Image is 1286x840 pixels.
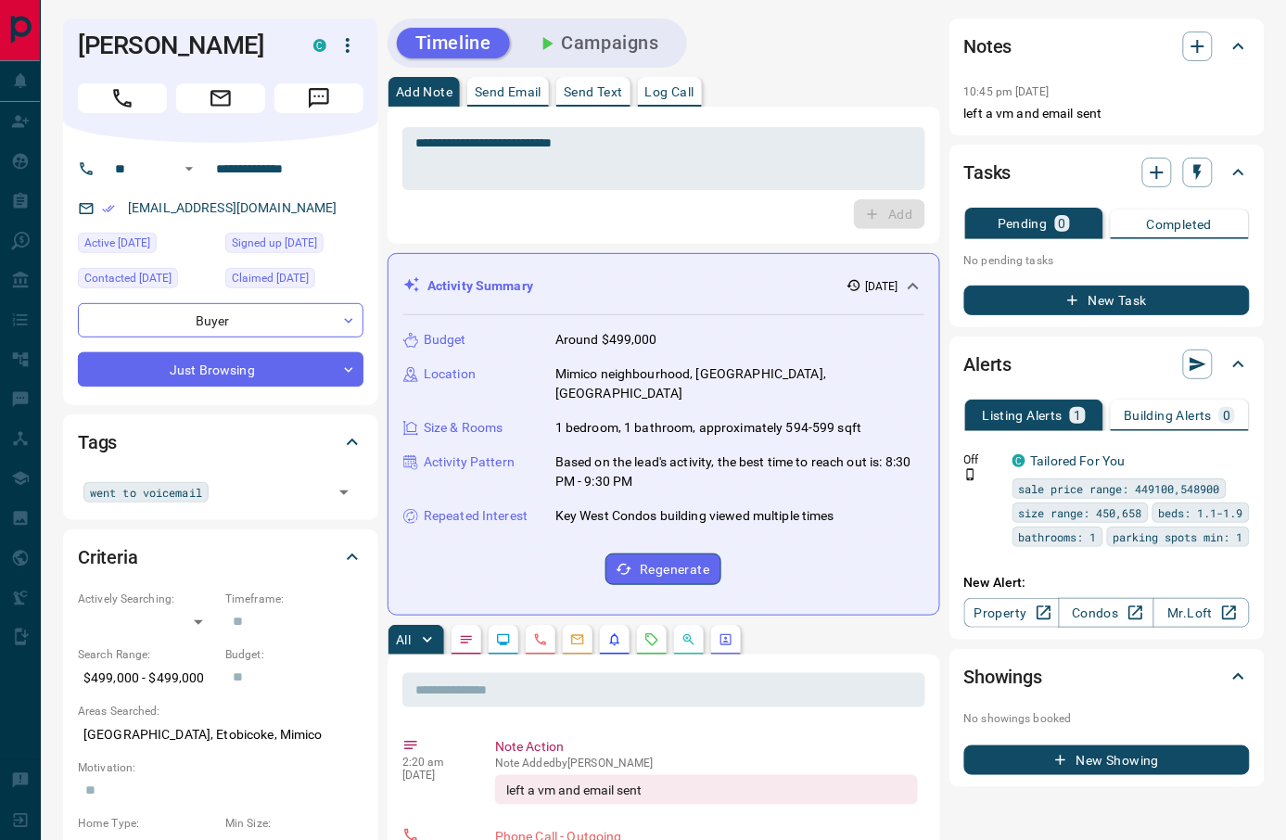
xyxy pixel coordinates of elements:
[403,269,924,303] div: Activity Summary[DATE]
[1074,409,1081,422] p: 1
[998,217,1048,230] p: Pending
[1019,528,1097,546] span: bathrooms: 1
[533,632,548,647] svg: Calls
[102,202,115,215] svg: Email Verified
[397,28,510,58] button: Timeline
[605,554,721,585] button: Regenerate
[555,330,657,350] p: Around $499,000
[644,632,659,647] svg: Requests
[964,573,1250,592] p: New Alert:
[964,32,1012,61] h2: Notes
[964,662,1043,692] h2: Showings
[964,745,1250,775] button: New Showing
[78,427,117,457] h2: Tags
[78,703,363,719] p: Areas Searched:
[225,591,363,607] p: Timeframe:
[427,276,533,296] p: Activity Summary
[396,633,411,646] p: All
[424,330,466,350] p: Budget
[1059,598,1154,628] a: Condos
[1012,454,1025,467] div: condos.ca
[78,303,363,337] div: Buyer
[964,452,1001,468] p: Off
[1019,479,1220,498] span: sale price range: 449100,548900
[1031,453,1126,468] a: Tailored For You
[402,769,467,782] p: [DATE]
[555,364,924,403] p: Mimico neighbourhood, [GEOGRAPHIC_DATA], [GEOGRAPHIC_DATA]
[607,632,622,647] svg: Listing Alerts
[964,710,1250,727] p: No showings booked
[78,646,216,663] p: Search Range:
[225,815,363,832] p: Min Size:
[495,757,918,770] p: Note Added by [PERSON_NAME]
[78,663,216,694] p: $499,000 - $499,000
[564,85,623,98] p: Send Text
[78,719,363,750] p: [GEOGRAPHIC_DATA], Etobicoke, Mimico
[1124,409,1212,422] p: Building Alerts
[415,135,912,183] textarea: To enrich screen reader interactions, please activate Accessibility in Grammarly extension settings
[225,646,363,663] p: Budget:
[424,506,528,526] p: Repeated Interest
[78,815,216,832] p: Home Type:
[78,352,363,387] div: Just Browsing
[964,247,1250,274] p: No pending tasks
[964,655,1250,699] div: Showings
[128,200,337,215] a: [EMAIL_ADDRESS][DOMAIN_NAME]
[402,756,467,769] p: 2:20 am
[964,104,1250,123] p: left a vm and email sent
[1114,528,1243,546] span: parking spots min: 1
[1159,503,1243,522] span: beds: 1.1-1.9
[555,452,924,491] p: Based on the lead's activity, the best time to reach out is: 8:30 PM - 9:30 PM
[1223,409,1230,422] p: 0
[84,234,150,252] span: Active [DATE]
[424,452,515,472] p: Activity Pattern
[232,269,309,287] span: Claimed [DATE]
[496,632,511,647] svg: Lead Browsing Activity
[78,542,138,572] h2: Criteria
[232,234,317,252] span: Signed up [DATE]
[1059,217,1066,230] p: 0
[681,632,696,647] svg: Opportunities
[475,85,541,98] p: Send Email
[78,268,216,294] div: Mon Oct 13 2025
[78,83,167,113] span: Call
[964,350,1012,379] h2: Alerts
[225,233,363,259] div: Fri May 03 2024
[964,158,1012,187] h2: Tasks
[570,632,585,647] svg: Emails
[424,364,476,384] p: Location
[178,158,200,180] button: Open
[90,483,202,502] span: went to voicemail
[1019,503,1142,522] span: size range: 450,658
[719,632,733,647] svg: Agent Actions
[459,632,474,647] svg: Notes
[964,150,1250,195] div: Tasks
[274,83,363,113] span: Message
[84,269,172,287] span: Contacted [DATE]
[78,759,363,776] p: Motivation:
[964,24,1250,69] div: Notes
[964,286,1250,315] button: New Task
[495,737,918,757] p: Note Action
[78,233,216,259] div: Mon Oct 13 2025
[964,342,1250,387] div: Alerts
[176,83,265,113] span: Email
[964,598,1060,628] a: Property
[313,39,326,52] div: condos.ca
[495,775,918,805] div: left a vm and email sent
[555,418,861,438] p: 1 bedroom, 1 bathroom, approximately 594-599 sqft
[424,418,503,438] p: Size & Rooms
[645,85,694,98] p: Log Call
[78,420,363,465] div: Tags
[555,506,834,526] p: Key West Condos building viewed multiple times
[78,31,286,60] h1: [PERSON_NAME]
[396,85,452,98] p: Add Note
[78,591,216,607] p: Actively Searching:
[1153,598,1249,628] a: Mr.Loft
[964,468,977,481] svg: Push Notification Only
[964,85,1050,98] p: 10:45 pm [DATE]
[1147,218,1213,231] p: Completed
[78,535,363,579] div: Criteria
[865,278,898,295] p: [DATE]
[517,28,678,58] button: Campaigns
